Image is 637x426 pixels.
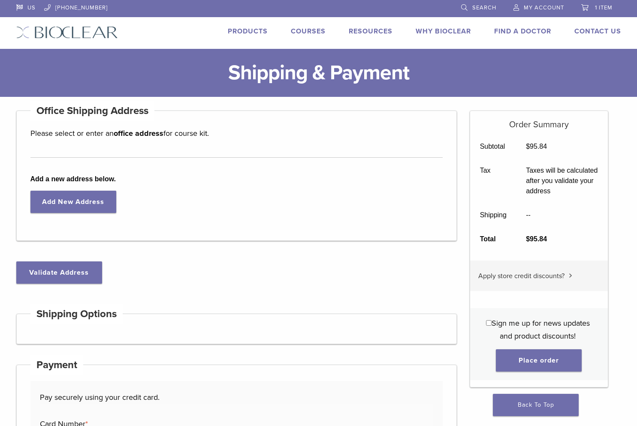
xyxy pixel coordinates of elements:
input: Sign me up for news updates and product discounts! [486,320,492,326]
td: Taxes will be calculated after you validate your address [516,159,608,203]
strong: office address [114,129,163,138]
span: -- [526,211,531,219]
a: Courses [291,27,326,36]
h4: Office Shipping Address [30,101,155,121]
button: Validate Address [16,261,102,284]
bdi: 95.84 [526,235,547,243]
th: Subtotal [470,135,516,159]
th: Shipping [470,203,516,227]
b: Add a new address below. [30,174,443,184]
span: Search [472,4,496,11]
button: Place order [496,349,582,372]
a: Find A Doctor [494,27,551,36]
img: Bioclear [16,26,118,39]
img: caret.svg [569,273,572,278]
p: Pay securely using your credit card. [40,391,433,404]
a: Back To Top [493,394,579,416]
bdi: 95.84 [526,143,547,150]
h5: Order Summary [470,111,608,130]
span: 1 item [595,4,613,11]
span: Sign me up for news updates and product discounts! [492,318,590,341]
a: Contact Us [574,27,621,36]
th: Total [470,227,516,251]
h4: Payment [30,355,84,375]
span: $ [526,143,530,150]
th: Tax [470,159,516,203]
a: Why Bioclear [416,27,471,36]
h4: Shipping Options [30,304,123,324]
p: Please select or enter an for course kit. [30,127,443,140]
a: Resources [349,27,392,36]
span: My Account [524,4,564,11]
span: Apply store credit discounts? [478,272,565,280]
a: Add New Address [30,191,116,213]
a: Products [228,27,268,36]
span: $ [526,235,530,243]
